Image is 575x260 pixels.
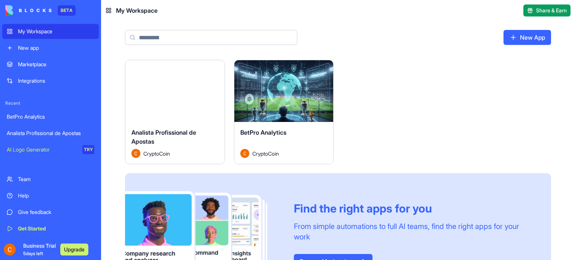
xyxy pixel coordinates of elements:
[234,60,334,164] a: BetPro AnalyticsAvatarCryptoCoin
[116,6,158,15] span: My Workspace
[2,172,99,187] a: Team
[82,145,94,154] div: TRY
[503,30,551,45] a: New App
[2,73,99,88] a: Integrations
[2,126,99,141] a: Analista Profissional de Apostas
[252,150,279,157] span: CryptoCoin
[18,61,94,68] div: Marketplace
[2,100,99,106] span: Recent
[2,142,99,157] a: AI Logo GeneratorTRY
[18,175,94,183] div: Team
[2,24,99,39] a: My Workspace
[2,205,99,220] a: Give feedback
[18,28,94,35] div: My Workspace
[143,150,170,157] span: CryptoCoin
[18,44,94,52] div: New app
[2,188,99,203] a: Help
[18,208,94,216] div: Give feedback
[125,60,225,164] a: Analista Profissional de ApostasAvatarCryptoCoin
[240,149,249,158] img: Avatar
[5,5,76,16] a: BETA
[2,109,99,124] a: BetPro Analytics
[523,4,571,16] button: Share & Earn
[2,221,99,236] a: Get Started
[7,113,94,120] div: BetPro Analytics
[23,242,56,257] span: Business Trial
[23,251,43,256] span: 5 days left
[240,129,286,136] span: BetPro Analytics
[60,244,88,256] button: Upgrade
[7,146,77,153] div: AI Logo Generator
[18,77,94,85] div: Integrations
[4,244,16,256] img: ACg8ocIrZ_2r3JCGjIObMHUp5pq2o1gBKnv_Z4VWv1zqUWb6T60c5A=s96-c
[58,5,76,16] div: BETA
[18,192,94,199] div: Help
[5,5,52,16] img: logo
[2,57,99,72] a: Marketplace
[294,221,533,242] div: From simple automations to full AI teams, find the right apps for your work
[18,225,94,232] div: Get Started
[131,129,196,145] span: Analista Profissional de Apostas
[294,202,533,215] div: Find the right apps for you
[2,40,99,55] a: New app
[131,149,140,158] img: Avatar
[536,7,567,14] span: Share & Earn
[7,129,94,137] div: Analista Profissional de Apostas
